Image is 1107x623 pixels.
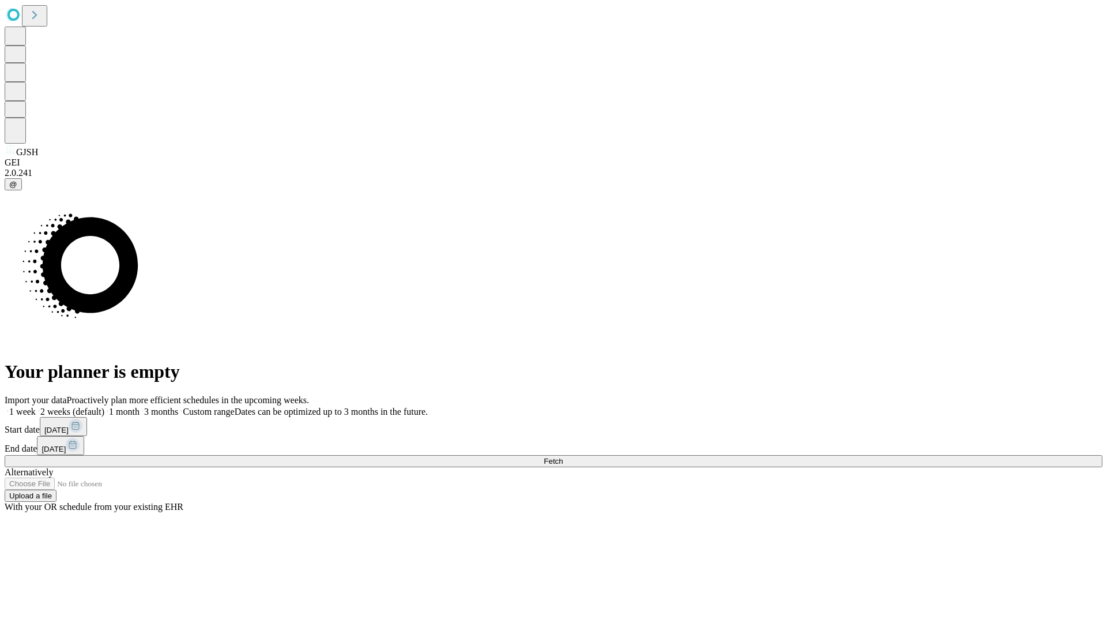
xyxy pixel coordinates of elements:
span: @ [9,180,17,189]
h1: Your planner is empty [5,361,1102,382]
span: Fetch [544,457,563,466]
span: Proactively plan more efficient schedules in the upcoming weeks. [67,395,309,405]
button: [DATE] [37,436,84,455]
span: Import your data [5,395,67,405]
span: [DATE] [42,445,66,453]
span: Custom range [183,407,234,416]
span: GJSH [16,147,38,157]
span: Dates can be optimized up to 3 months in the future. [235,407,428,416]
span: 2 weeks (default) [40,407,104,416]
span: Alternatively [5,467,53,477]
span: [DATE] [44,426,69,434]
div: GEI [5,157,1102,168]
button: Fetch [5,455,1102,467]
span: 1 week [9,407,36,416]
span: 3 months [144,407,178,416]
div: End date [5,436,1102,455]
div: Start date [5,417,1102,436]
div: 2.0.241 [5,168,1102,178]
button: @ [5,178,22,190]
span: With your OR schedule from your existing EHR [5,502,183,512]
button: Upload a file [5,490,57,502]
button: [DATE] [40,417,87,436]
span: 1 month [109,407,140,416]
